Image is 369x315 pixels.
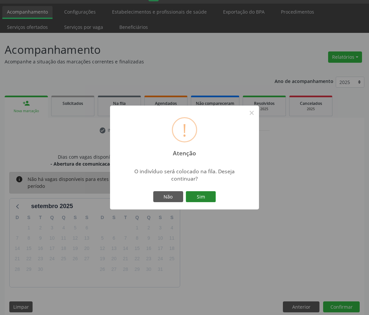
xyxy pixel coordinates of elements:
button: Sim [186,191,216,202]
button: Não [153,191,183,202]
div: ! [182,118,187,141]
h2: Atenção [167,145,202,157]
button: Close this dialog [246,107,257,118]
div: O indivíduo será colocado na fila. Deseja continuar? [126,168,243,182]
